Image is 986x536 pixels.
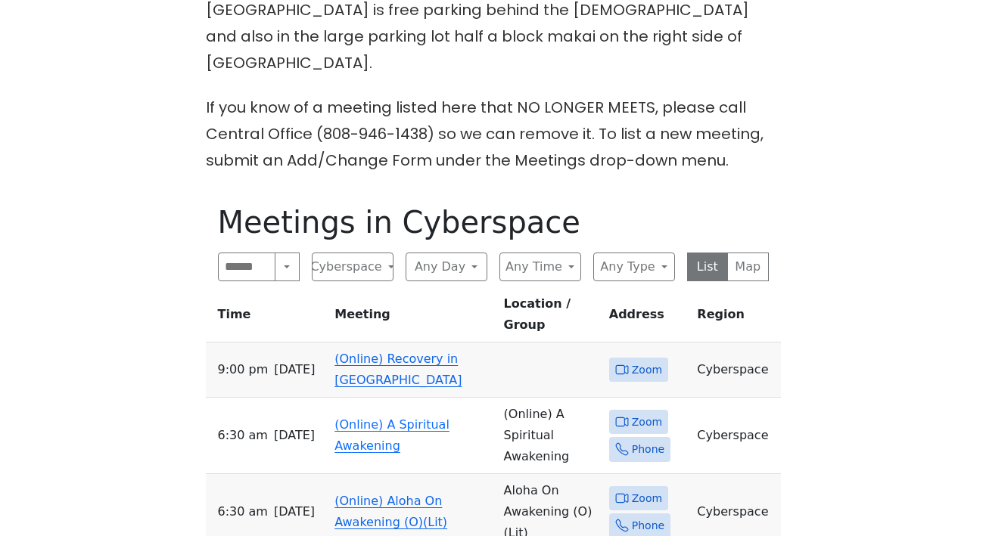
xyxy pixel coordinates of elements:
span: [DATE] [274,501,315,522]
span: Phone [632,516,664,535]
td: (Online) A Spiritual Awakening [498,398,603,474]
span: 9:00 PM [218,359,269,380]
input: Search [218,253,276,281]
h1: Meetings in Cyberspace [218,204,769,240]
button: Any Type [593,253,675,281]
a: (Online) A Spiritual Awakening [334,417,449,453]
span: Zoom [632,361,662,380]
span: 6:30 AM [218,501,268,522]
span: [DATE] [274,425,315,446]
span: Zoom [632,413,662,432]
span: [DATE] [274,359,315,380]
button: Map [727,253,769,281]
span: Phone [632,440,664,459]
span: 6:30 AM [218,425,268,446]
th: Region [691,293,780,342]
td: Cyberspace [691,398,780,474]
a: (Online) Recovery in [GEOGRAPHIC_DATA] [334,352,462,387]
p: If you know of a meeting listed here that NO LONGER MEETS, please call Central Office (808-946-14... [206,94,781,174]
td: Cyberspace [691,342,780,398]
button: Any Time [499,253,581,281]
th: Address [603,293,692,342]
button: List [687,253,729,281]
button: Search [275,253,299,281]
span: Zoom [632,489,662,508]
button: Any Day [406,253,487,281]
th: Location / Group [498,293,603,342]
th: Time [206,293,329,342]
a: (Online) Aloha On Awakening (O)(Lit) [334,494,447,529]
button: Cyberspace [312,253,393,281]
th: Meeting [328,293,497,342]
